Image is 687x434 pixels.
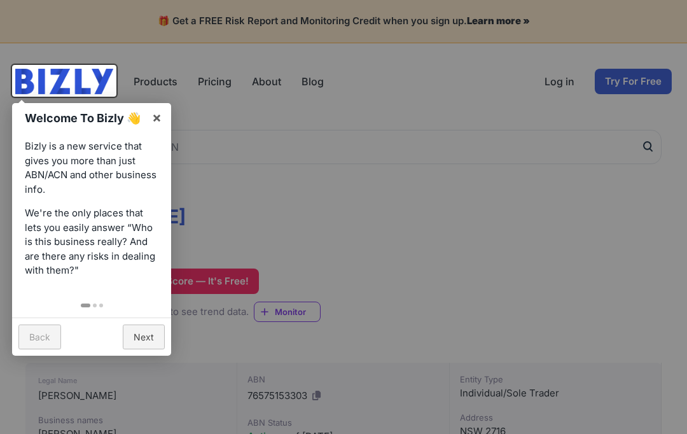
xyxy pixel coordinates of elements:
[123,325,165,349] a: Next
[25,109,145,127] h1: Welcome To Bizly 👋
[25,139,158,197] p: Bizly is a new service that gives you more than just ABN/ACN and other business info.
[18,325,61,349] a: Back
[25,206,158,278] p: We're the only places that lets you easily answer “Who is this business really? And are there any...
[142,103,171,132] a: ×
